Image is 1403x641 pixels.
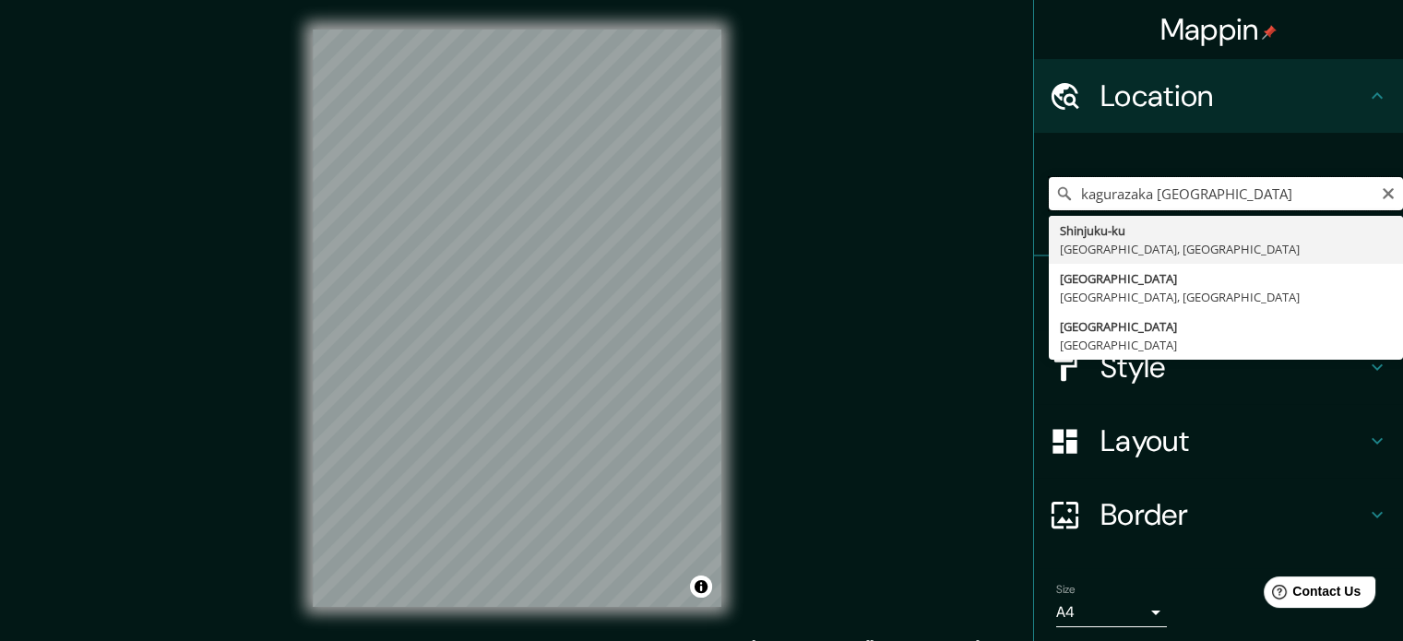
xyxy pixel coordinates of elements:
div: Style [1034,330,1403,404]
h4: Style [1100,349,1366,386]
div: A4 [1056,598,1167,627]
div: Pins [1034,256,1403,330]
input: Pick your city or area [1049,177,1403,210]
div: [GEOGRAPHIC_DATA] [1060,269,1392,288]
div: Layout [1034,404,1403,478]
button: Clear [1381,184,1396,201]
button: Toggle attribution [690,576,712,598]
label: Size [1056,582,1076,598]
div: [GEOGRAPHIC_DATA], [GEOGRAPHIC_DATA] [1060,288,1392,306]
h4: Mappin [1160,11,1278,48]
canvas: Map [313,30,721,607]
div: [GEOGRAPHIC_DATA], [GEOGRAPHIC_DATA] [1060,240,1392,258]
h4: Border [1100,496,1366,533]
div: Shinjuku-ku [1060,221,1392,240]
h4: Layout [1100,422,1366,459]
div: [GEOGRAPHIC_DATA] [1060,336,1392,354]
img: pin-icon.png [1262,25,1277,40]
div: [GEOGRAPHIC_DATA] [1060,317,1392,336]
h4: Location [1100,77,1366,114]
div: Border [1034,478,1403,552]
div: Location [1034,59,1403,133]
iframe: Help widget launcher [1239,569,1383,621]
